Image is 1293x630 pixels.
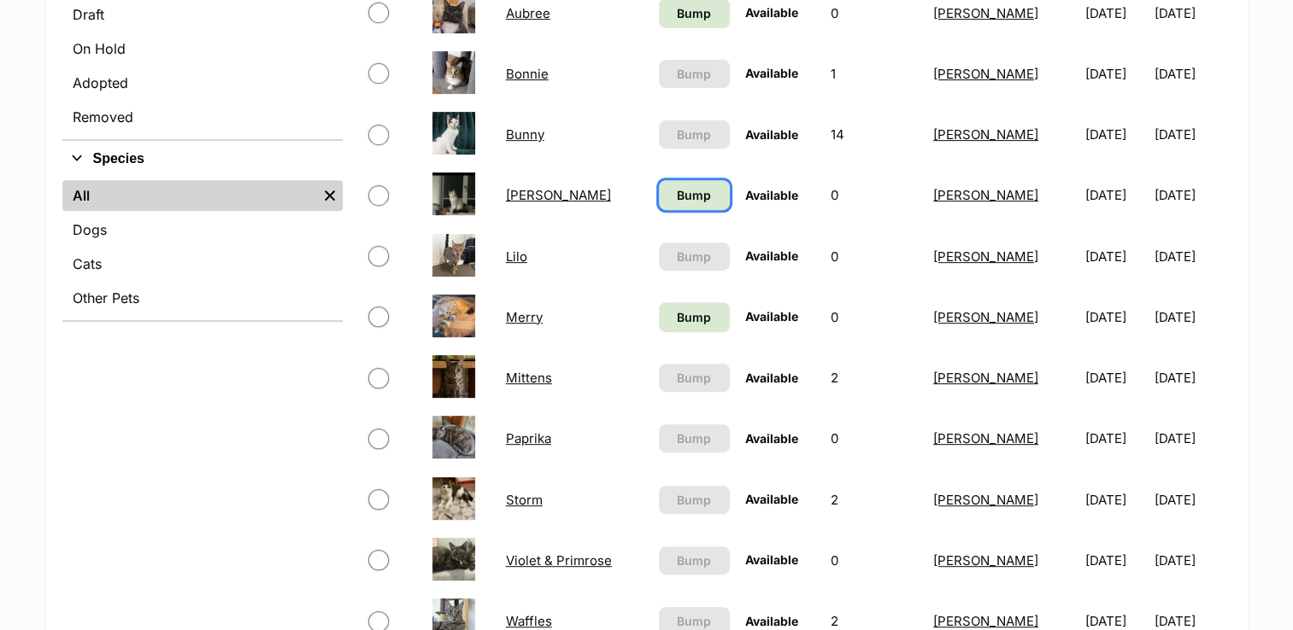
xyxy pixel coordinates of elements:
a: Other Pets [62,283,343,313]
span: Bump [677,551,711,569]
span: Bump [677,125,711,143]
img: Bunny [432,112,475,155]
img: Mittens [432,355,475,398]
td: [DATE] [1155,227,1229,286]
button: Bump [659,486,730,514]
a: [PERSON_NAME] [933,370,1038,386]
td: 0 [824,531,925,590]
a: Waffles [506,613,552,629]
td: [DATE] [1155,409,1229,468]
a: [PERSON_NAME] [933,613,1038,629]
span: Available [745,492,798,506]
span: Bump [677,369,711,387]
a: Bump [659,302,730,332]
a: Merry [506,309,543,325]
span: Available [745,370,798,385]
a: [PERSON_NAME] [933,66,1038,82]
button: Bump [659,120,730,149]
span: Available [745,127,798,142]
td: [DATE] [1078,105,1153,164]
span: Available [745,248,798,263]
td: [DATE] [1155,288,1229,347]
a: Lilo [506,248,527,265]
a: Aubree [506,5,550,21]
span: Bump [677,612,711,630]
a: Mittens [506,370,552,386]
span: Bump [677,4,711,22]
button: Species [62,148,343,170]
div: Species [62,177,343,320]
span: Available [745,431,798,446]
td: 14 [824,105,925,164]
td: [DATE] [1155,348,1229,407]
td: [DATE] [1155,105,1229,164]
a: [PERSON_NAME] [933,187,1038,203]
td: 0 [824,409,925,468]
a: [PERSON_NAME] [933,248,1038,265]
a: Violet & Primrose [506,552,612,569]
a: Bump [659,180,730,210]
span: Available [745,5,798,20]
span: Available [745,552,798,567]
a: Bonnie [506,66,549,82]
td: [DATE] [1155,531,1229,590]
a: Remove filter [317,180,343,211]
a: [PERSON_NAME] [933,552,1038,569]
button: Bump [659,364,730,392]
span: Bump [677,248,711,265]
span: Available [745,309,798,324]
span: Bump [677,308,711,326]
button: Bump [659,424,730,452]
span: Available [745,188,798,202]
a: [PERSON_NAME] [933,309,1038,325]
td: 0 [824,166,925,225]
td: 1 [824,44,925,103]
a: Cats [62,248,343,279]
td: 0 [824,288,925,347]
td: [DATE] [1078,227,1153,286]
span: Bump [677,65,711,83]
a: On Hold [62,33,343,64]
span: Bump [677,186,711,204]
td: [DATE] [1078,166,1153,225]
a: Adopted [62,67,343,98]
td: [DATE] [1078,44,1153,103]
a: Paprika [506,430,551,446]
td: [DATE] [1078,348,1153,407]
img: Bonnie [432,51,475,94]
span: Available [745,66,798,80]
td: [DATE] [1078,531,1153,590]
a: Storm [506,492,543,508]
a: [PERSON_NAME] [506,187,611,203]
span: Bump [677,491,711,509]
td: [DATE] [1078,470,1153,529]
td: [DATE] [1155,470,1229,529]
td: [DATE] [1078,288,1153,347]
a: [PERSON_NAME] [933,5,1038,21]
a: Dogs [62,214,343,245]
td: [DATE] [1078,409,1153,468]
td: [DATE] [1155,166,1229,225]
td: 2 [824,470,925,529]
td: 2 [824,348,925,407]
a: Bunny [506,126,544,143]
button: Bump [659,60,730,88]
a: [PERSON_NAME] [933,492,1038,508]
td: 0 [824,227,925,286]
a: All [62,180,317,211]
span: Available [745,614,798,628]
button: Bump [659,242,730,271]
td: [DATE] [1155,44,1229,103]
img: Lilo [432,234,475,277]
a: Removed [62,102,343,132]
button: Bump [659,546,730,575]
a: [PERSON_NAME] [933,126,1038,143]
span: Bump [677,429,711,447]
a: [PERSON_NAME] [933,430,1038,446]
